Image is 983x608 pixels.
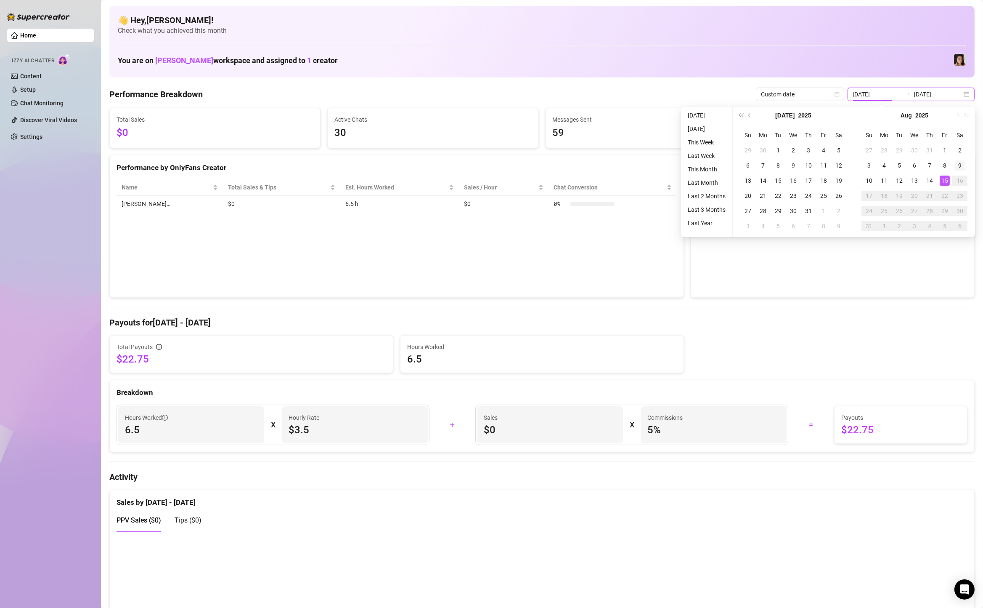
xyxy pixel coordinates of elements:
a: Settings [20,133,42,140]
div: 4 [879,160,889,171]
div: 31 [803,206,813,216]
button: Choose a year [915,107,928,124]
div: 27 [864,145,874,155]
div: 11 [819,160,829,171]
td: 2025-08-08 [937,158,952,173]
th: Su [861,128,877,143]
div: 30 [955,206,965,216]
th: Su [740,128,755,143]
span: Active Chats [334,115,531,124]
span: $22.75 [841,423,960,437]
td: 2025-07-19 [831,173,846,188]
td: 2025-08-15 [937,173,952,188]
div: 13 [909,176,919,186]
td: 2025-07-08 [771,158,786,173]
div: 8 [940,160,950,171]
th: Name [117,179,223,196]
span: Hours Worked [407,342,677,352]
div: 2 [894,221,904,231]
div: 12 [834,160,844,171]
div: 28 [758,206,768,216]
td: 2025-07-05 [831,143,846,158]
td: 2025-07-15 [771,173,786,188]
div: 2 [955,145,965,155]
td: 2025-07-23 [786,188,801,203]
td: 2025-07-21 [755,188,771,203]
h4: Payouts for [DATE] - [DATE] [109,317,975,328]
div: 8 [773,160,783,171]
td: 2025-07-22 [771,188,786,203]
span: Sales / Hour [464,183,537,192]
button: Last year (Control + left) [736,107,745,124]
div: 1 [879,221,889,231]
li: This Month [684,164,729,174]
div: 22 [940,191,950,201]
div: = [793,418,829,432]
span: 59 [553,125,750,141]
article: Commissions [647,413,683,422]
td: 2025-09-02 [892,219,907,234]
li: Last 3 Months [684,205,729,215]
div: 20 [909,191,919,201]
div: Sales by [DATE] - [DATE] [117,490,967,508]
th: Mo [877,128,892,143]
button: Previous month (PageUp) [745,107,755,124]
div: 18 [819,176,829,186]
div: 18 [879,191,889,201]
div: 24 [864,206,874,216]
td: 2025-07-07 [755,158,771,173]
td: 2025-07-20 [740,188,755,203]
div: Breakdown [117,387,967,398]
td: 2025-08-06 [786,219,801,234]
th: Mo [755,128,771,143]
div: 5 [834,145,844,155]
div: 7 [925,160,935,171]
div: 7 [803,221,813,231]
td: 2025-08-31 [861,219,877,234]
div: 23 [955,191,965,201]
span: 6.5 [407,352,677,366]
th: Th [922,128,937,143]
span: $22.75 [117,352,386,366]
div: 27 [909,206,919,216]
div: 22 [773,191,783,201]
span: Izzy AI Chatter [12,57,54,65]
input: End date [914,90,962,99]
td: 2025-08-01 [937,143,952,158]
div: 28 [879,145,889,155]
div: 10 [803,160,813,171]
li: Last 2 Months [684,191,729,201]
div: X [630,418,634,432]
span: [PERSON_NAME] [155,56,213,65]
div: 6 [743,160,753,171]
img: Luna [954,54,966,66]
td: 2025-07-02 [786,143,801,158]
div: 3 [743,221,753,231]
td: 2025-08-25 [877,203,892,219]
h4: Performance Breakdown [109,88,203,100]
div: 17 [803,176,813,186]
div: 24 [803,191,813,201]
div: 16 [955,176,965,186]
div: 12 [894,176,904,186]
span: PPV Sales ( $0 ) [117,516,161,524]
span: info-circle [162,415,168,421]
td: $0 [223,196,341,212]
td: 2025-07-16 [786,173,801,188]
td: 2025-08-09 [831,219,846,234]
td: 2025-08-14 [922,173,937,188]
td: 2025-08-04 [755,219,771,234]
a: Chat Monitoring [20,100,64,107]
div: 4 [819,145,829,155]
td: 6.5 h [340,196,459,212]
span: Tips ( $0 ) [175,516,201,524]
span: Sales [484,413,616,422]
li: Last Week [684,151,729,161]
span: to [904,91,911,98]
article: Hourly Rate [289,413,319,422]
div: 10 [864,176,874,186]
td: 2025-07-14 [755,173,771,188]
td: 2025-07-28 [877,143,892,158]
div: 2 [788,145,798,155]
div: 30 [909,145,919,155]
